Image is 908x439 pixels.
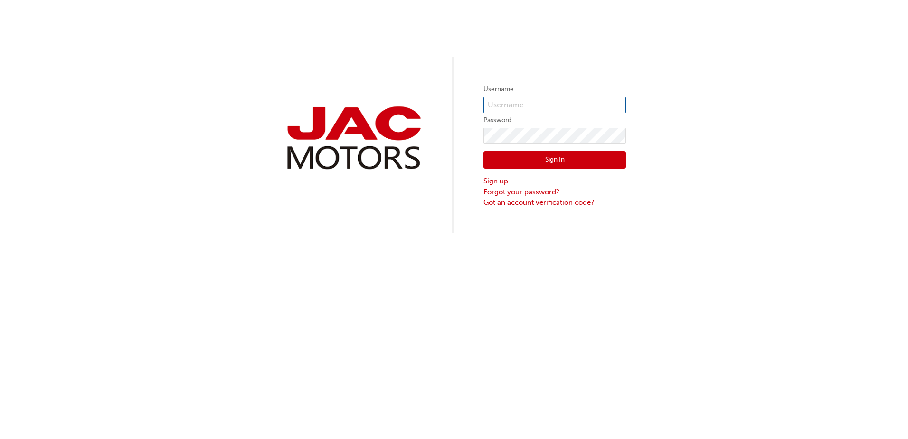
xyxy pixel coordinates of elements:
input: Username [483,97,626,113]
a: Sign up [483,176,626,187]
a: Forgot your password? [483,187,626,198]
label: Password [483,115,626,126]
img: jac-portal [282,103,425,173]
a: Got an account verification code? [483,197,626,208]
label: Username [483,84,626,95]
button: Sign In [483,151,626,169]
